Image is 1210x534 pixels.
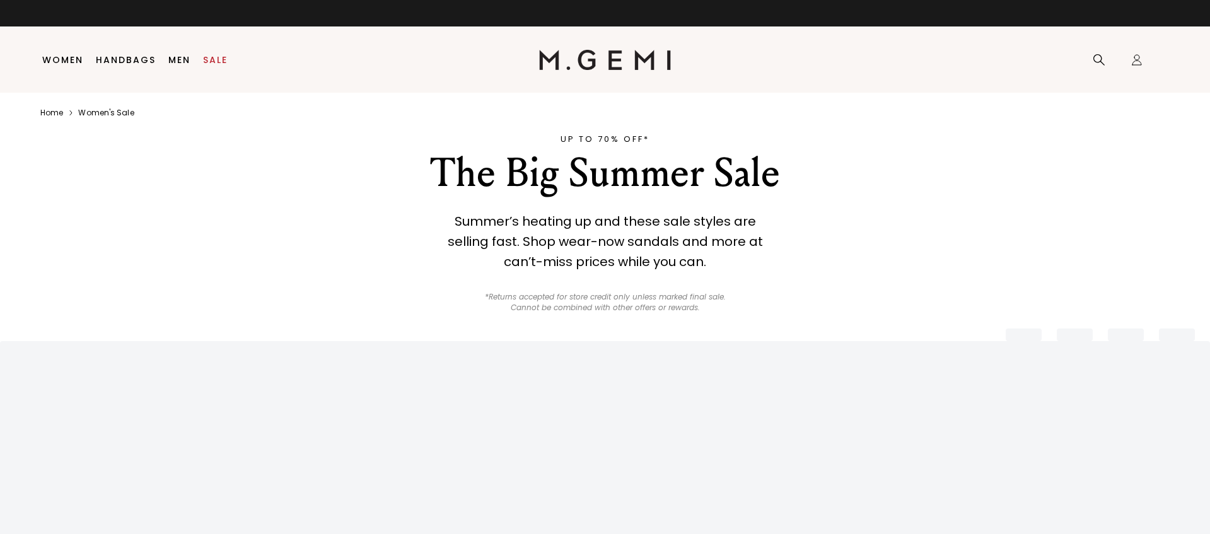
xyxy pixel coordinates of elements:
[387,133,824,146] div: UP TO 70% OFF*
[539,50,671,70] img: M.Gemi
[78,108,134,118] a: Women's sale
[96,55,156,65] a: Handbags
[435,211,776,272] div: Summer’s heating up and these sale styles are selling fast. Shop wear-now sandals and more at can...
[477,292,733,313] p: *Returns accepted for store credit only unless marked final sale. Cannot be combined with other o...
[387,151,824,196] div: The Big Summer Sale
[203,55,228,65] a: Sale
[40,108,63,118] a: Home
[42,55,83,65] a: Women
[168,55,190,65] a: Men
